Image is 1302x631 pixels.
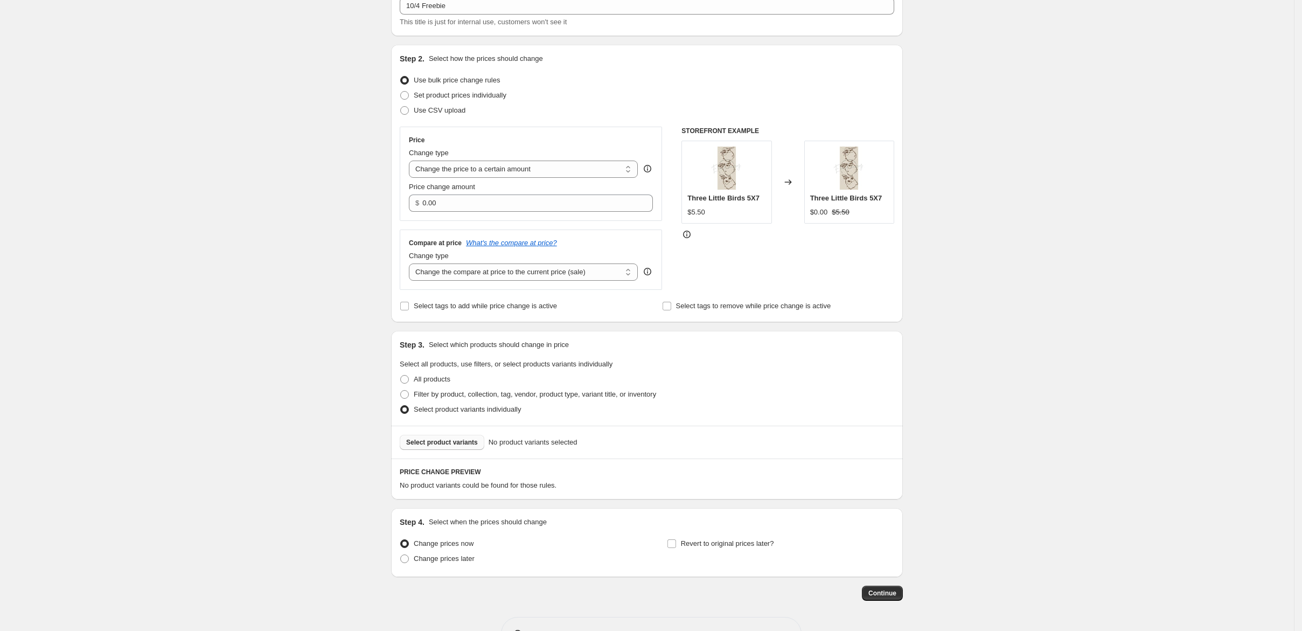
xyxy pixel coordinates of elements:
[414,91,506,99] span: Set product prices individually
[400,435,484,450] button: Select product variants
[415,199,419,207] span: $
[400,360,612,368] span: Select all products, use filters, or select products variants individually
[429,339,569,350] p: Select which products should change in price
[409,183,475,191] span: Price change amount
[400,53,424,64] h2: Step 2.
[687,194,760,202] span: Three Little Birds 5X7
[466,239,557,247] button: What's the compare at price?
[400,339,424,350] h2: Step 3.
[642,163,653,174] div: help
[429,517,547,528] p: Select when the prices should change
[414,76,500,84] span: Use bulk price change rules
[414,539,474,547] span: Change prices now
[705,147,748,190] img: three-little-birds-5x7-197_80x.webp
[810,207,828,218] div: $0.00
[832,207,850,218] strike: $5.50
[681,539,774,547] span: Revert to original prices later?
[400,481,556,489] span: No product variants could be found for those rules.
[400,468,894,476] h6: PRICE CHANGE PREVIEW
[868,589,896,598] span: Continue
[406,438,478,447] span: Select product variants
[400,517,424,528] h2: Step 4.
[414,375,450,383] span: All products
[414,405,521,413] span: Select product variants individually
[810,194,882,202] span: Three Little Birds 5X7
[414,302,557,310] span: Select tags to add while price change is active
[409,136,424,144] h3: Price
[642,266,653,277] div: help
[827,147,871,190] img: three-little-birds-5x7-197_80x.webp
[414,106,465,114] span: Use CSV upload
[489,437,577,448] span: No product variants selected
[414,554,475,563] span: Change prices later
[676,302,831,310] span: Select tags to remove while price change is active
[681,127,894,135] h6: STOREFRONT EXAMPLE
[687,207,705,218] div: $5.50
[422,195,636,212] input: 80.00
[409,252,449,260] span: Change type
[409,149,449,157] span: Change type
[862,586,903,601] button: Continue
[400,18,567,26] span: This title is just for internal use, customers won't see it
[409,239,462,247] h3: Compare at price
[414,390,656,398] span: Filter by product, collection, tag, vendor, product type, variant title, or inventory
[429,53,543,64] p: Select how the prices should change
